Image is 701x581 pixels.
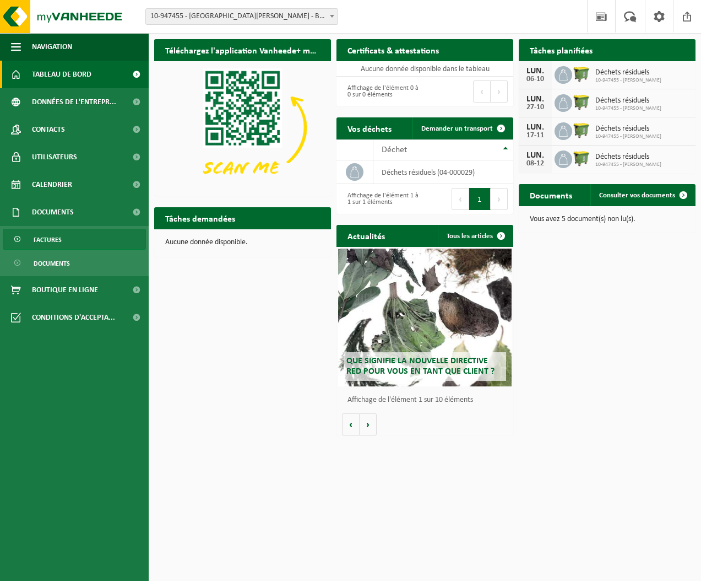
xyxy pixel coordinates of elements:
[572,64,591,83] img: WB-1100-HPE-GN-50
[524,76,546,83] div: 06-10
[154,39,331,61] h2: Téléchargez l'application Vanheede+ maintenant!
[595,153,661,162] span: Déchets résiduels
[519,184,583,206] h2: Documents
[524,95,546,104] div: LUN.
[336,39,450,61] h2: Certificats & attestations
[146,9,338,24] span: 10-947455 - VREESWIJK FREDERIQUE - BOMAL-SUR-OURTHE
[524,132,546,139] div: 17-11
[32,143,77,171] span: Utilisateurs
[421,125,493,132] span: Demander un transport
[3,229,146,250] a: Factures
[342,413,360,435] button: Vorige
[32,276,98,304] span: Boutique en ligne
[3,252,146,273] a: Documents
[32,171,72,198] span: Calendrier
[595,162,661,168] span: 10-947455 - [PERSON_NAME]
[360,413,377,435] button: Volgende
[572,93,591,111] img: WB-1100-HPE-GN-50
[438,225,512,247] a: Tous les articles
[34,253,70,274] span: Documents
[347,396,508,404] p: Affichage de l'élément 1 sur 10 éléments
[32,198,74,226] span: Documents
[491,188,508,210] button: Next
[346,357,494,376] span: Que signifie la nouvelle directive RED pour vous en tant que client ?
[145,8,338,25] span: 10-947455 - VREESWIJK FREDERIQUE - BOMAL-SUR-OURTHE
[32,88,116,116] span: Données de l'entrepr...
[572,121,591,139] img: WB-1100-HPE-GN-50
[412,117,512,139] a: Demander un transport
[595,68,661,77] span: Déchets résiduels
[32,116,65,143] span: Contacts
[530,216,684,223] p: Vous avez 5 document(s) non lu(s).
[373,160,513,184] td: déchets résiduels (04-000029)
[342,187,420,211] div: Affichage de l'élément 1 à 1 sur 1 éléments
[342,79,420,104] div: Affichage de l'élément 0 à 0 sur 0 éléments
[154,61,331,194] img: Download de VHEPlus App
[595,77,661,84] span: 10-947455 - [PERSON_NAME]
[524,160,546,168] div: 08-12
[34,229,62,250] span: Factures
[336,225,396,246] h2: Actualités
[382,146,407,154] span: Déchet
[590,184,694,206] a: Consulter vos documents
[154,207,246,229] h2: Tâches demandées
[524,67,546,76] div: LUN.
[595,105,661,112] span: 10-947455 - [PERSON_NAME]
[165,239,320,246] p: Aucune donnée disponible.
[572,149,591,168] img: WB-1100-HPE-GN-50
[491,80,508,103] button: Next
[524,151,546,160] div: LUN.
[595,125,661,133] span: Déchets résiduels
[32,61,91,88] span: Tableau de bord
[599,192,675,199] span: Consulter vos documents
[338,249,512,386] a: Que signifie la nouvelle directive RED pour vous en tant que client ?
[452,188,469,210] button: Previous
[595,96,661,105] span: Déchets résiduels
[595,133,661,140] span: 10-947455 - [PERSON_NAME]
[524,123,546,132] div: LUN.
[469,188,491,210] button: 1
[473,80,491,103] button: Previous
[336,117,403,139] h2: Vos déchets
[32,33,72,61] span: Navigation
[524,104,546,111] div: 27-10
[32,304,115,331] span: Conditions d'accepta...
[519,39,604,61] h2: Tâches planifiées
[336,61,513,77] td: Aucune donnée disponible dans le tableau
